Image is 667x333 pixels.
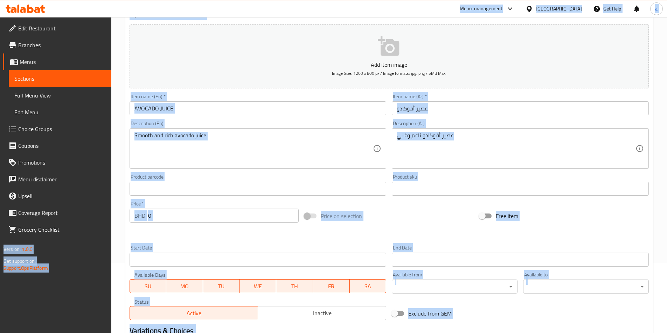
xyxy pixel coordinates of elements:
[20,58,106,66] span: Menus
[536,5,582,13] div: [GEOGRAPHIC_DATA]
[460,5,503,13] div: Menu-management
[4,256,36,266] span: Get support on:
[3,204,111,221] a: Coverage Report
[130,24,649,88] button: Add item imageImage Size: 1200 x 800 px / Image formats: jpg, png / 5MB Max.
[14,91,106,100] span: Full Menu View
[18,142,106,150] span: Coupons
[3,137,111,154] a: Coupons
[18,24,106,32] span: Edit Restaurant
[22,245,33,254] span: 1.0.0
[4,245,21,254] span: Version:
[239,279,276,293] button: WE
[408,309,452,318] span: Exclude from GEM
[261,308,383,318] span: Inactive
[166,279,203,293] button: MO
[14,74,106,83] span: Sections
[397,132,635,165] textarea: عصير أفوكادو ناعم وغني
[276,279,313,293] button: TH
[3,37,111,53] a: Branches
[316,281,347,291] span: FR
[130,306,258,320] button: Active
[130,101,387,115] input: Enter name En
[130,182,387,196] input: Please enter product barcode
[392,101,649,115] input: Enter name Ar
[3,20,111,37] a: Edit Restaurant
[14,108,106,116] span: Edit Menu
[350,279,387,293] button: SA
[313,279,350,293] button: FR
[130,8,649,19] h2: Update AVOCADO JUICE
[392,280,517,294] div: ​
[279,281,310,291] span: TH
[169,281,200,291] span: MO
[18,158,106,167] span: Promotions
[353,281,384,291] span: SA
[140,60,638,69] p: Add item image
[134,132,373,165] textarea: Smooth and rich avocado juice
[18,175,106,183] span: Menu disclaimer
[3,221,111,238] a: Grocery Checklist
[523,280,649,294] div: ​
[9,104,111,121] a: Edit Menu
[18,41,106,49] span: Branches
[133,308,255,318] span: Active
[18,192,106,200] span: Upsell
[18,209,106,217] span: Coverage Report
[496,212,518,220] span: Free item
[18,225,106,234] span: Grocery Checklist
[9,87,111,104] a: Full Menu View
[3,121,111,137] a: Choice Groups
[203,279,240,293] button: TU
[655,5,658,13] span: a
[258,306,386,320] button: Inactive
[3,53,111,70] a: Menus
[148,209,299,223] input: Please enter price
[18,125,106,133] span: Choice Groups
[4,263,48,273] a: Support.OpsPlatform
[206,281,237,291] span: TU
[9,70,111,87] a: Sections
[3,188,111,204] a: Upsell
[134,211,145,220] p: BHD
[242,281,273,291] span: WE
[3,171,111,188] a: Menu disclaimer
[332,69,446,77] span: Image Size: 1200 x 800 px / Image formats: jpg, png / 5MB Max.
[3,154,111,171] a: Promotions
[133,281,164,291] span: SU
[392,182,649,196] input: Please enter product sku
[130,279,167,293] button: SU
[321,212,362,220] span: Price on selection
